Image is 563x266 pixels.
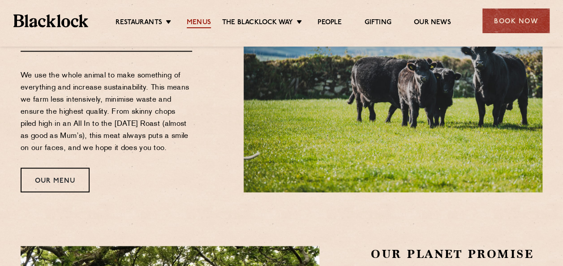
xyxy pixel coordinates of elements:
[187,18,211,28] a: Menus
[371,246,542,262] h2: Our Planet Promise
[116,18,162,28] a: Restaurants
[222,18,293,28] a: The Blacklock Way
[21,70,192,154] p: We use the whole animal to make something of everything and increase sustainability. This means w...
[21,168,90,193] a: Our Menu
[13,14,88,27] img: BL_Textured_Logo-footer-cropped.svg
[414,18,451,28] a: Our News
[364,18,391,28] a: Gifting
[318,18,342,28] a: People
[482,9,550,33] div: Book Now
